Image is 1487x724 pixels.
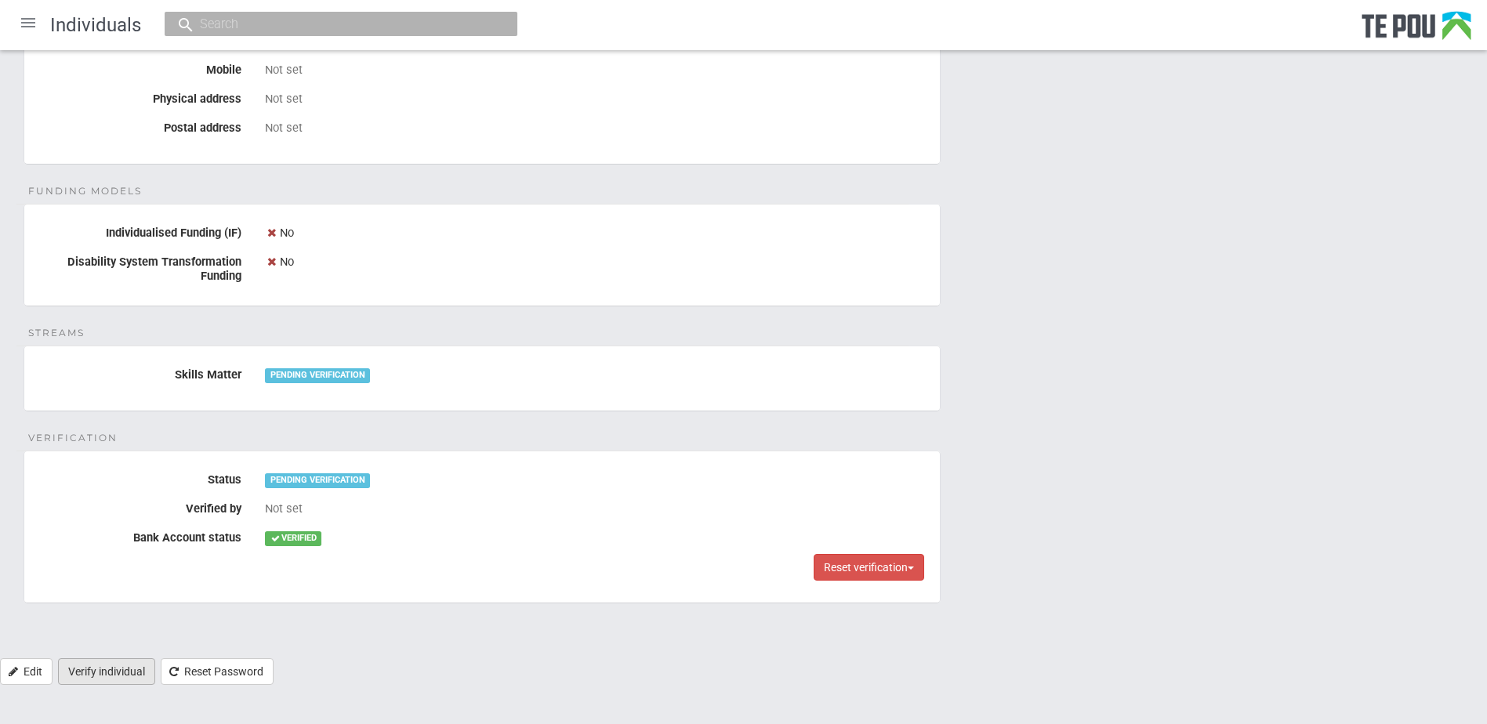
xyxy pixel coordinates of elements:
span: Verification [28,431,118,445]
a: Verify individual [58,658,155,685]
label: Postal address [24,115,253,135]
div: No [265,220,928,247]
div: No [265,249,928,276]
div: PENDING VERIFICATION [265,368,370,382]
span: Funding Models [28,184,142,198]
label: Disability System Transformation Funding [24,249,253,284]
div: Not set [265,63,928,77]
label: Physical address [24,86,253,106]
input: Search [195,16,471,32]
div: Not set [265,92,928,106]
button: Reset password [161,658,274,685]
label: Mobile [24,57,253,77]
div: Not set [265,121,928,135]
div: VERIFIED [265,531,321,545]
label: Verified by [24,496,253,516]
label: Skills Matter [24,362,253,382]
button: Reset verification [814,554,924,581]
label: Individualised Funding (IF) [24,220,253,240]
label: Bank Account status [24,525,253,545]
span: Streams [28,326,85,340]
label: Status [24,467,253,487]
div: Not set [265,501,928,516]
div: PENDING VERIFICATION [265,473,370,487]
